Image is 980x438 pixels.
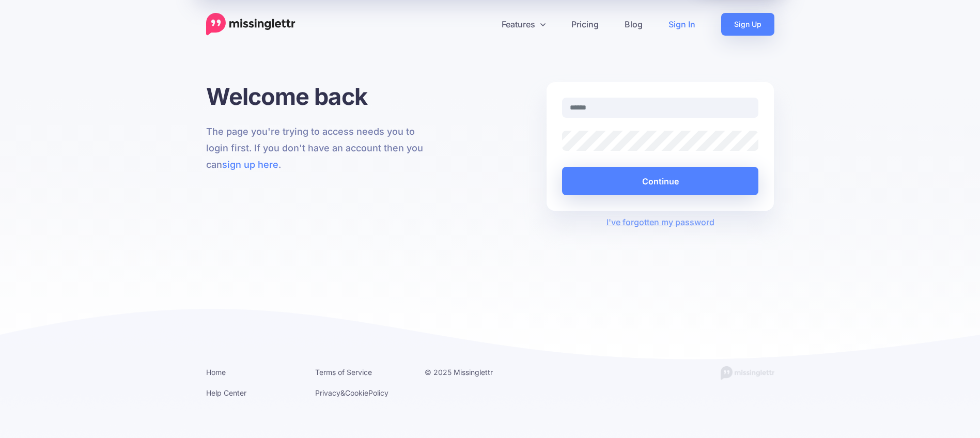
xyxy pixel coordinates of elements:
[206,368,226,377] a: Home
[489,13,558,36] a: Features
[222,159,278,170] a: sign up here
[606,217,714,227] a: I've forgotten my password
[206,123,434,173] p: The page you're trying to access needs you to login first. If you don't have an account then you ...
[612,13,656,36] a: Blog
[315,388,340,397] a: Privacy
[558,13,612,36] a: Pricing
[315,386,409,399] li: & Policy
[206,388,246,397] a: Help Center
[206,82,434,111] h1: Welcome back
[721,13,774,36] a: Sign Up
[425,366,519,379] li: © 2025 Missinglettr
[656,13,708,36] a: Sign In
[562,167,759,195] button: Continue
[345,388,368,397] a: Cookie
[315,368,372,377] a: Terms of Service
